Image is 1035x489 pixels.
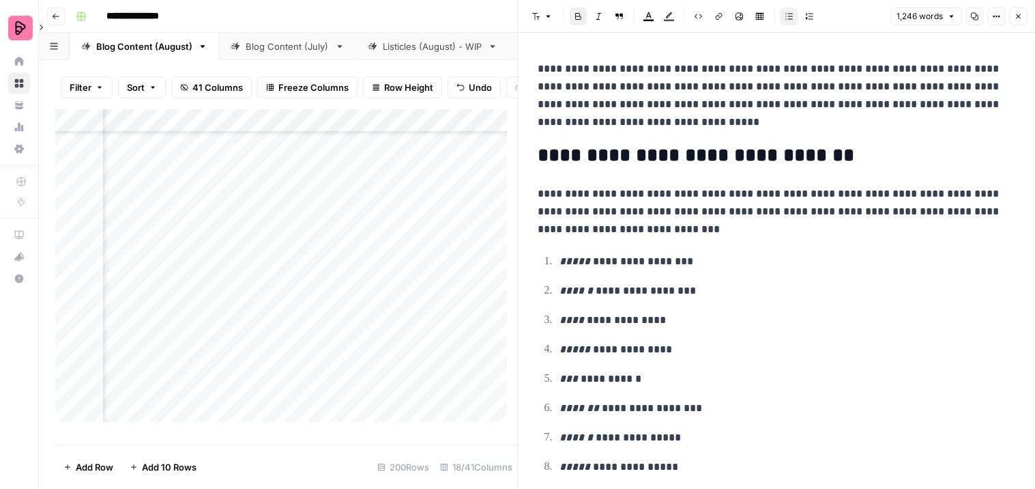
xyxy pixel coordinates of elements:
[8,51,30,72] a: Home
[192,81,243,94] span: 41 Columns
[61,76,113,98] button: Filter
[8,11,30,45] button: Workspace: Preply
[127,81,145,94] span: Sort
[142,460,196,474] span: Add 10 Rows
[8,224,30,246] a: AirOps Academy
[257,76,358,98] button: Freeze Columns
[8,268,30,290] button: Help + Support
[219,33,356,60] a: Blog Content (July)
[448,76,501,98] button: Undo
[469,81,492,94] span: Undo
[121,456,205,478] button: Add 10 Rows
[9,247,29,267] div: What's new?
[363,76,442,98] button: Row Height
[896,10,943,23] span: 1,246 words
[509,33,646,60] a: Blog Content (May)
[76,460,113,474] span: Add Row
[55,456,121,478] button: Add Row
[435,456,518,478] div: 18/41 Columns
[70,81,91,94] span: Filter
[356,33,509,60] a: Listicles (August) - WIP
[8,16,33,40] img: Preply Logo
[8,246,30,268] button: What's new?
[372,456,435,478] div: 200 Rows
[890,8,961,25] button: 1,246 words
[171,76,252,98] button: 41 Columns
[384,81,433,94] span: Row Height
[70,33,219,60] a: Blog Content (August)
[278,81,349,94] span: Freeze Columns
[8,116,30,138] a: Usage
[96,40,192,53] div: Blog Content (August)
[8,138,30,160] a: Settings
[118,76,166,98] button: Sort
[8,94,30,116] a: Your Data
[246,40,330,53] div: Blog Content (July)
[383,40,482,53] div: Listicles (August) - WIP
[8,72,30,94] a: Browse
